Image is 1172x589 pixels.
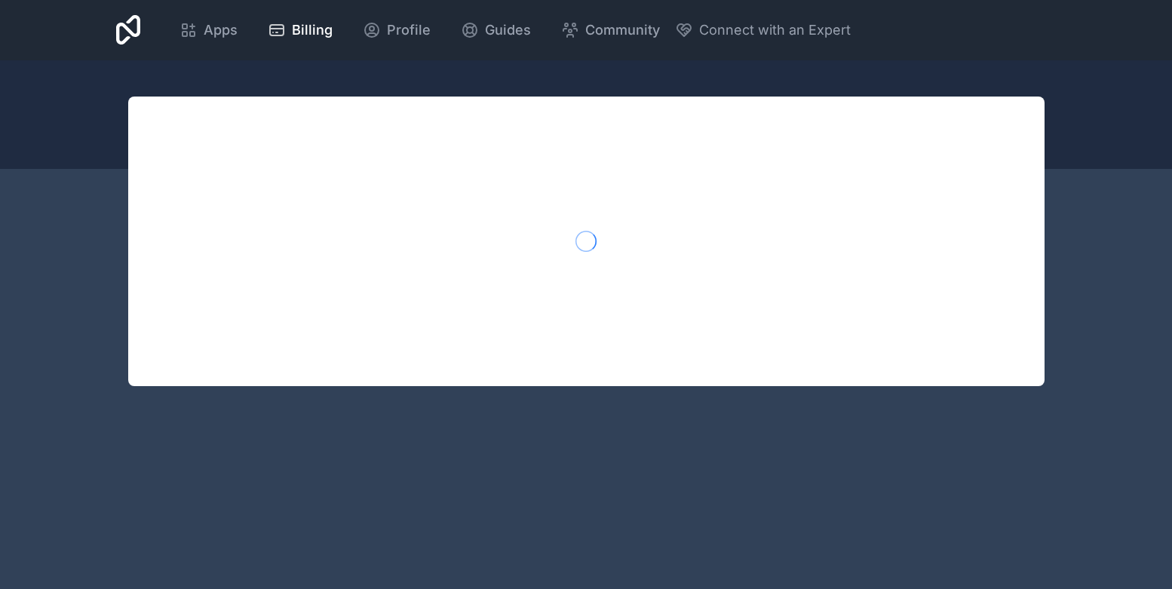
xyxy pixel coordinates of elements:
[675,20,851,41] button: Connect with an Expert
[699,20,851,41] span: Connect with an Expert
[167,14,250,47] a: Apps
[351,14,443,47] a: Profile
[256,14,345,47] a: Billing
[485,20,531,41] span: Guides
[292,20,333,41] span: Billing
[387,20,431,41] span: Profile
[449,14,543,47] a: Guides
[549,14,672,47] a: Community
[585,20,660,41] span: Community
[204,20,238,41] span: Apps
